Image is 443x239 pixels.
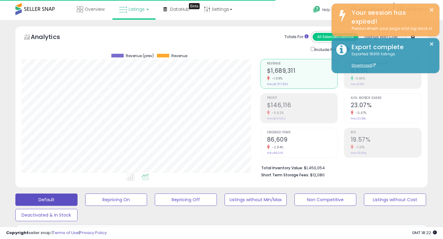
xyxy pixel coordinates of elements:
li: $1,450,054 [261,164,417,171]
h2: $1,689,311 [267,67,337,76]
h2: 86,609 [267,136,337,144]
span: ROI [351,131,421,134]
a: Help [308,1,341,20]
span: Revenue [171,54,187,58]
a: Privacy Policy [80,230,107,236]
div: Totals For [285,34,309,40]
span: Ordered Items [267,131,337,134]
div: Exported 16610 listings. [347,51,435,69]
span: Revenue [267,62,337,65]
small: -1.09% [270,76,283,81]
small: Prev: 19.83% [351,151,366,155]
span: Revenue (prev) [126,54,154,58]
small: Prev: 89,139 [267,151,283,155]
div: Your session has expired! [347,8,435,26]
small: Prev: 8.61% [351,82,364,86]
small: -0.47% [353,111,367,115]
button: Repricing On [85,194,147,206]
b: Short Term Storage Fees: [261,172,309,178]
button: All Selected Listings [313,33,358,41]
div: Include Returns [306,46,357,53]
span: $12,080 [310,172,325,178]
button: Repricing Off [155,194,217,206]
h2: $146,116 [267,102,337,110]
button: × [429,6,434,14]
span: Profit [267,96,337,100]
span: Help [322,7,330,12]
small: Prev: $1,707,923 [267,82,288,86]
span: 2025-08-14 18:22 GMT [412,230,437,236]
span: DataHub [170,6,190,12]
button: Deactivated & In Stock [15,209,78,221]
button: Listings With Cost [358,33,404,41]
div: seller snap | | [6,230,107,236]
a: Download [352,63,376,68]
small: -0.62% [270,111,284,115]
button: Non Competitive [294,194,357,206]
div: Please refresh your page and log back in [347,26,435,32]
b: Total Inventory Value: [261,165,303,170]
h2: 23.07% [351,102,421,110]
i: Get Help [313,6,321,13]
strong: Copyright [6,230,29,236]
button: Listings without Cost [364,194,426,206]
button: Listings without Min/Max [225,194,287,206]
button: Default [15,194,78,206]
span: Listings [129,6,145,12]
small: -1.31% [353,145,365,150]
button: × [429,40,434,48]
small: Prev: $147,024 [267,117,285,120]
div: Tooltip anchor [189,3,200,9]
div: Export complete [347,43,435,52]
h5: Analytics [31,33,72,43]
small: 0.46% [353,76,365,81]
span: Avg. Buybox Share [351,96,421,100]
small: Prev: 23.18% [351,117,366,120]
a: Terms of Use [53,230,79,236]
h2: 19.57% [351,136,421,144]
small: -2.84% [270,145,284,150]
span: Overview [85,6,105,12]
